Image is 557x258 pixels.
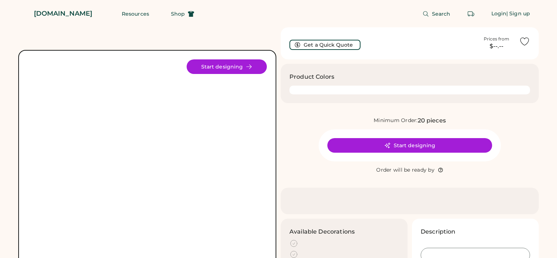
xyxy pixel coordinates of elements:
[289,73,334,81] h3: Product Colors
[376,167,435,174] div: Order will be ready by
[464,7,478,21] button: Retrieve an order
[478,42,515,51] div: $--.--
[187,59,267,74] button: Start designing
[491,10,507,17] div: Login
[289,227,355,236] h3: Available Decorations
[506,10,530,17] div: | Sign up
[484,36,509,42] div: Prices from
[113,7,158,21] button: Resources
[327,138,492,153] button: Start designing
[18,7,31,20] img: Rendered Logo - Screens
[418,116,446,125] div: 20 pieces
[289,40,361,50] button: Get a Quick Quote
[414,7,459,21] button: Search
[162,7,203,21] button: Shop
[171,11,185,16] span: Shop
[374,117,418,124] div: Minimum Order:
[34,9,92,18] div: [DOMAIN_NAME]
[432,11,451,16] span: Search
[421,227,456,236] h3: Description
